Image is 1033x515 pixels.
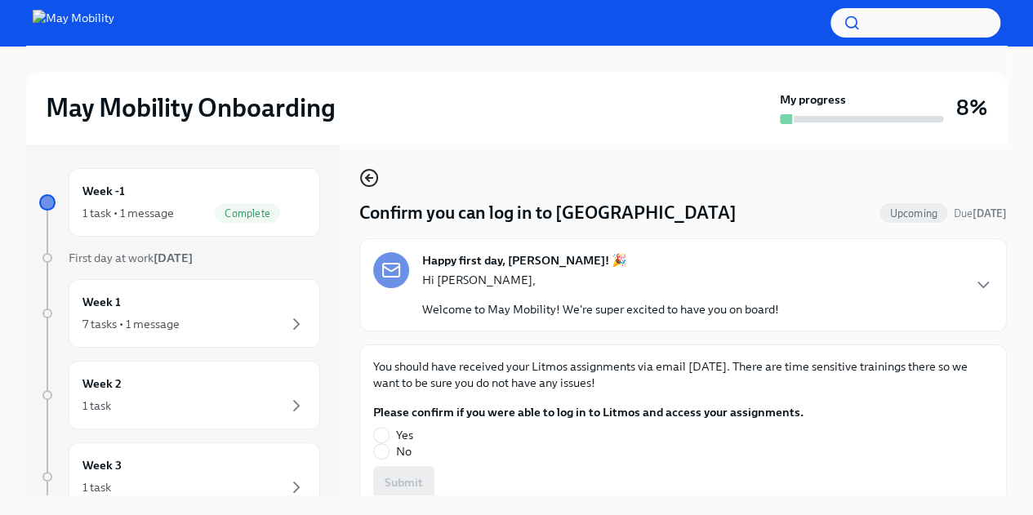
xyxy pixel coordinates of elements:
strong: [DATE] [154,251,193,265]
a: Week 21 task [39,361,320,429]
span: Due [954,207,1007,220]
p: Hi [PERSON_NAME], [422,272,779,288]
span: First day at work [69,251,193,265]
h6: Week 3 [82,456,122,474]
a: First day at work[DATE] [39,250,320,266]
div: 1 task [82,397,111,414]
h6: Week -1 [82,182,125,200]
div: 1 task • 1 message [82,205,174,221]
span: No [396,443,412,460]
h6: Week 2 [82,375,122,393]
h4: Confirm you can log in to [GEOGRAPHIC_DATA] [359,201,737,225]
strong: [DATE] [973,207,1007,220]
h2: May Mobility Onboarding [46,91,336,124]
a: Week -11 task • 1 messageComplete [39,168,320,237]
p: You should have received your Litmos assignments via email [DATE]. There are time sensitive train... [373,358,993,391]
p: Welcome to May Mobility! We're super excited to have you on board! [422,301,779,317]
div: 7 tasks • 1 message [82,316,180,332]
span: Complete [215,207,280,220]
a: Week 17 tasks • 1 message [39,279,320,348]
div: 1 task [82,479,111,495]
span: Upcoming [879,207,947,220]
strong: Happy first day, [PERSON_NAME]! 🎉 [422,252,627,269]
strong: My progress [780,91,846,108]
a: Week 31 task [39,442,320,511]
h6: Week 1 [82,293,121,311]
span: Yes [396,427,413,443]
h3: 8% [956,93,987,122]
label: Please confirm if you were able to log in to Litmos and access your assignments. [373,404,804,420]
span: August 26th, 2025 09:00 [954,206,1007,221]
img: May Mobility [33,10,114,36]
